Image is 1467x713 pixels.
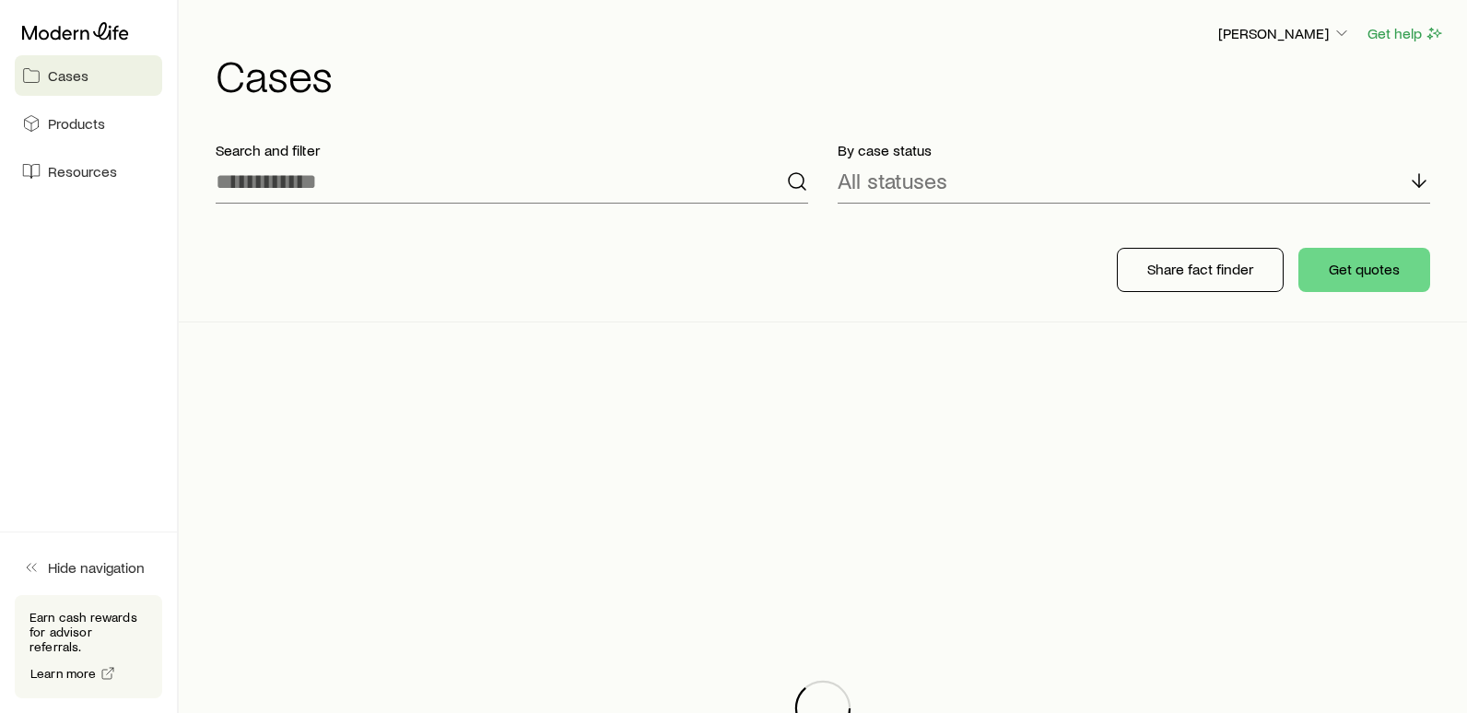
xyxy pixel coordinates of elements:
[1218,24,1351,42] p: [PERSON_NAME]
[1117,248,1284,292] button: Share fact finder
[838,168,947,193] p: All statuses
[30,667,97,680] span: Learn more
[1298,248,1430,292] button: Get quotes
[48,558,145,577] span: Hide navigation
[216,53,1445,97] h1: Cases
[216,141,808,159] p: Search and filter
[48,114,105,133] span: Products
[29,610,147,654] p: Earn cash rewards for advisor referrals.
[1147,260,1253,278] p: Share fact finder
[1217,23,1352,45] button: [PERSON_NAME]
[1367,23,1445,44] button: Get help
[48,66,88,85] span: Cases
[15,55,162,96] a: Cases
[15,151,162,192] a: Resources
[48,162,117,181] span: Resources
[15,547,162,588] button: Hide navigation
[15,103,162,144] a: Products
[15,595,162,698] div: Earn cash rewards for advisor referrals.Learn more
[838,141,1430,159] p: By case status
